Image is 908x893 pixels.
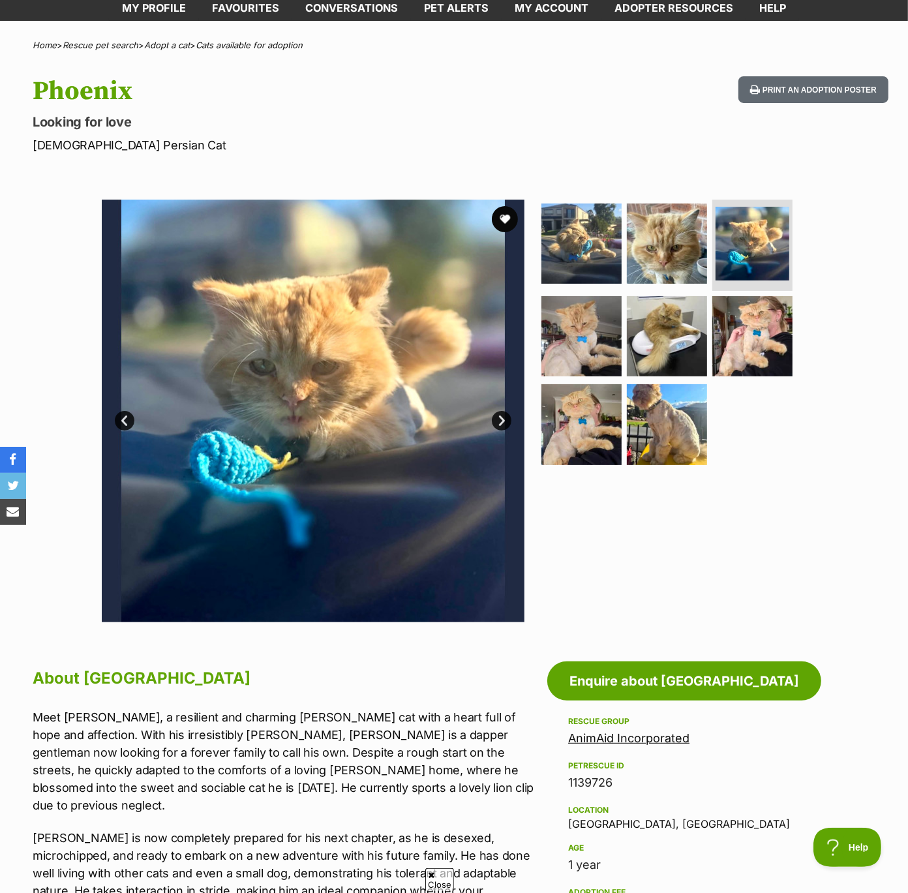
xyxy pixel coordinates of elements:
h1: Phoenix [33,76,554,106]
img: Photo of Phoenix [627,296,707,376]
a: Adopt a cat [144,40,190,50]
div: [GEOGRAPHIC_DATA], [GEOGRAPHIC_DATA] [568,802,800,830]
a: Rescue pet search [63,40,138,50]
h2: About [GEOGRAPHIC_DATA] [33,664,541,693]
p: Meet [PERSON_NAME], a resilient and charming [PERSON_NAME] cat with a heart full of hope and affe... [33,708,541,814]
div: Location [568,805,800,815]
img: Photo of Phoenix [541,204,622,284]
img: Photo of Phoenix [627,384,707,464]
p: Looking for love [33,113,554,131]
div: PetRescue ID [568,761,800,771]
button: favourite [492,206,518,232]
p: [DEMOGRAPHIC_DATA] Persian Cat [33,136,554,154]
div: Rescue group [568,716,800,727]
img: Photo of Phoenix [102,200,524,622]
div: Age [568,843,800,853]
a: Prev [115,411,134,431]
img: Photo of Phoenix [541,384,622,464]
a: Enquire about [GEOGRAPHIC_DATA] [547,661,821,701]
a: Next [492,411,511,431]
iframe: Help Scout Beacon - Open [813,828,882,867]
a: AnimAid Incorporated [568,731,689,745]
div: 1 year [568,856,800,874]
span: Close [425,868,454,891]
a: Home [33,40,57,50]
img: Photo of Phoenix [627,204,707,284]
img: Photo of Phoenix [712,296,793,376]
button: Print an adoption poster [738,76,888,103]
a: Cats available for adoption [196,40,303,50]
img: Photo of Phoenix [541,296,622,376]
img: Photo of Phoenix [716,207,789,280]
div: 1139726 [568,774,800,792]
